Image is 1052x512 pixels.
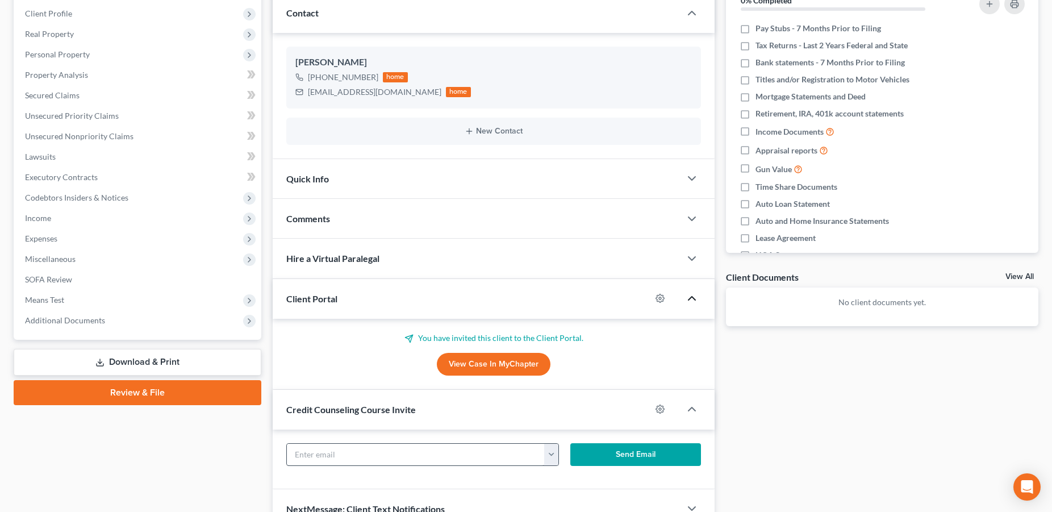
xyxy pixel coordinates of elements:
span: Client Portal [286,293,337,304]
span: Gun Value [755,164,792,175]
button: Send Email [570,443,701,466]
div: home [446,87,471,97]
span: Quick Info [286,173,329,184]
a: View Case in MyChapter [437,353,550,376]
span: Comments [286,213,330,224]
a: Download & Print [14,349,261,376]
span: Auto Loan Statement [755,198,830,210]
a: Lawsuits [16,147,261,167]
span: Secured Claims [25,90,80,100]
span: Client Profile [25,9,72,18]
div: [PERSON_NAME] [295,56,692,69]
span: Appraisal reports [755,145,817,156]
span: Personal Property [25,49,90,59]
span: Additional Documents [25,315,105,325]
span: Bank statements - 7 Months Prior to Filing [755,57,905,68]
span: Means Test [25,295,64,305]
div: Open Intercom Messenger [1013,473,1041,501]
span: Unsecured Nonpriority Claims [25,131,133,141]
span: Pay Stubs - 7 Months Prior to Filing [755,23,881,34]
a: Secured Claims [16,85,261,106]
div: [EMAIL_ADDRESS][DOMAIN_NAME] [308,86,441,98]
input: Enter email [287,444,545,465]
span: Lease Agreement [755,232,816,244]
span: Codebtors Insiders & Notices [25,193,128,202]
span: SOFA Review [25,274,72,284]
a: Review & File [14,380,261,405]
a: View All [1005,273,1034,281]
div: Client Documents [726,271,799,283]
span: Income [25,213,51,223]
span: Real Property [25,29,74,39]
button: New Contact [295,127,692,136]
span: Income Documents [755,126,824,138]
div: [PHONE_NUMBER] [308,72,378,83]
a: Unsecured Nonpriority Claims [16,126,261,147]
div: home [383,72,408,82]
span: Unsecured Priority Claims [25,111,119,120]
span: Retirement, IRA, 401k account statements [755,108,904,119]
span: HOA Statement [755,249,812,261]
a: Executory Contracts [16,167,261,188]
span: Credit Counseling Course Invite [286,404,416,415]
span: Lawsuits [25,152,56,161]
span: Miscellaneous [25,254,76,264]
a: Unsecured Priority Claims [16,106,261,126]
span: Mortgage Statements and Deed [755,91,866,102]
span: Hire a Virtual Paralegal [286,253,379,264]
span: Tax Returns - Last 2 Years Federal and State [755,40,908,51]
span: Executory Contracts [25,172,98,182]
span: Time Share Documents [755,181,837,193]
p: No client documents yet. [735,297,1029,308]
span: Contact [286,7,319,18]
p: You have invited this client to the Client Portal. [286,332,701,344]
span: Expenses [25,234,57,243]
span: Property Analysis [25,70,88,80]
span: Auto and Home Insurance Statements [755,215,889,227]
a: SOFA Review [16,269,261,290]
a: Property Analysis [16,65,261,85]
span: Titles and/or Registration to Motor Vehicles [755,74,909,85]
